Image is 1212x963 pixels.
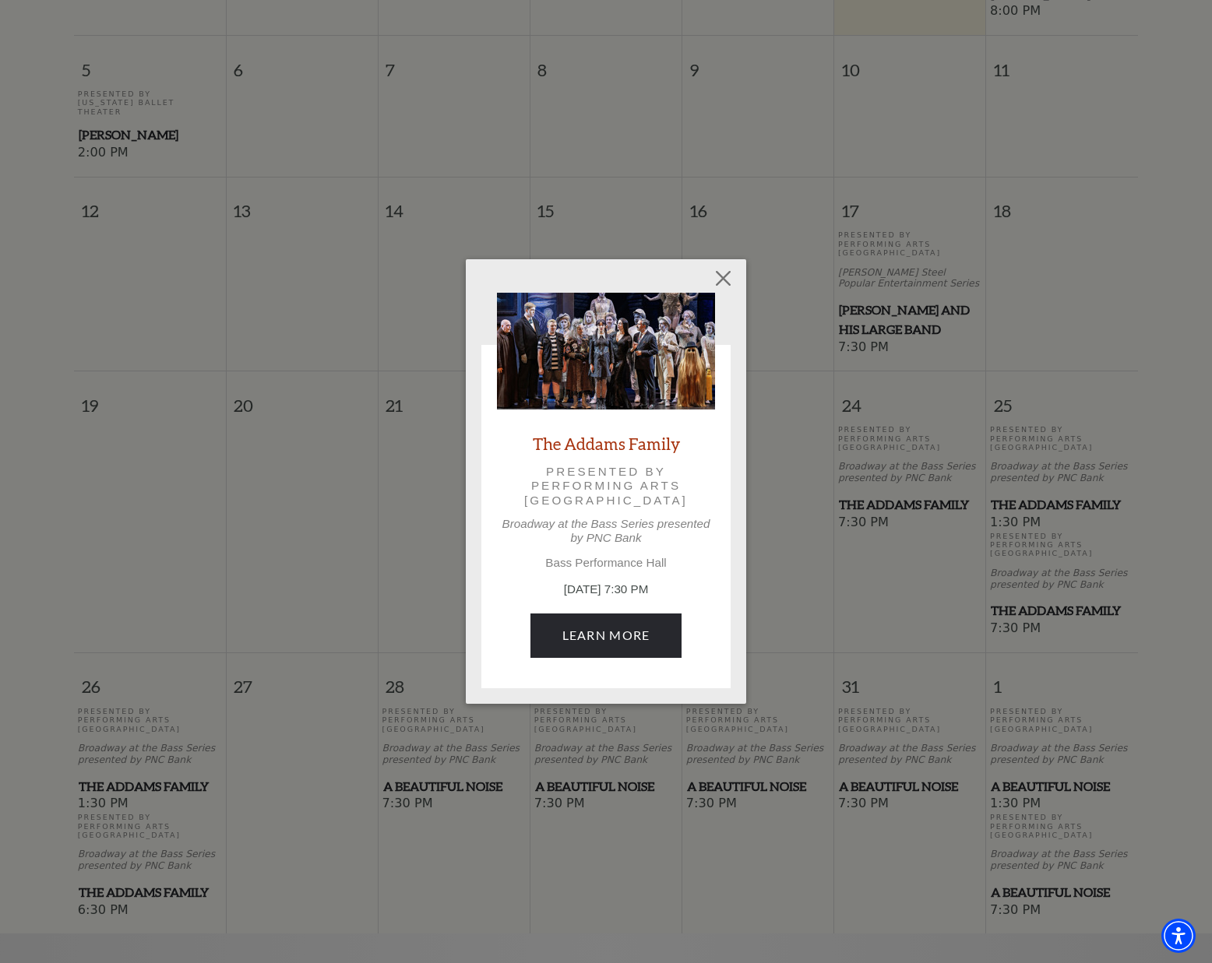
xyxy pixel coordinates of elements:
[533,433,680,454] a: The Addams Family
[497,581,715,599] p: [DATE] 7:30 PM
[497,293,715,409] img: The Addams Family
[497,517,715,545] p: Broadway at the Bass Series presented by PNC Bank
[519,465,693,508] p: Presented by Performing Arts [GEOGRAPHIC_DATA]
[1161,919,1196,953] div: Accessibility Menu
[709,264,738,293] button: Close
[530,613,682,657] a: October 24, 7:30 PM Learn More
[497,556,715,570] p: Bass Performance Hall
